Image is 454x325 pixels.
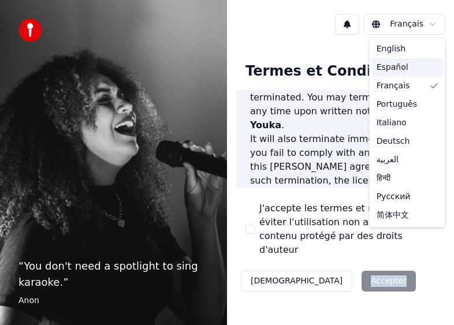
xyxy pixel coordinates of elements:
span: 简体中文 [377,210,409,221]
span: हिन्दी [377,173,390,184]
span: العربية [377,154,399,166]
span: Deutsch [377,136,410,147]
span: English [377,43,406,55]
span: Italiano [377,117,407,129]
span: Español [377,62,408,73]
span: Português [377,99,417,110]
span: Русский [377,191,411,203]
span: Français [377,80,410,92]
